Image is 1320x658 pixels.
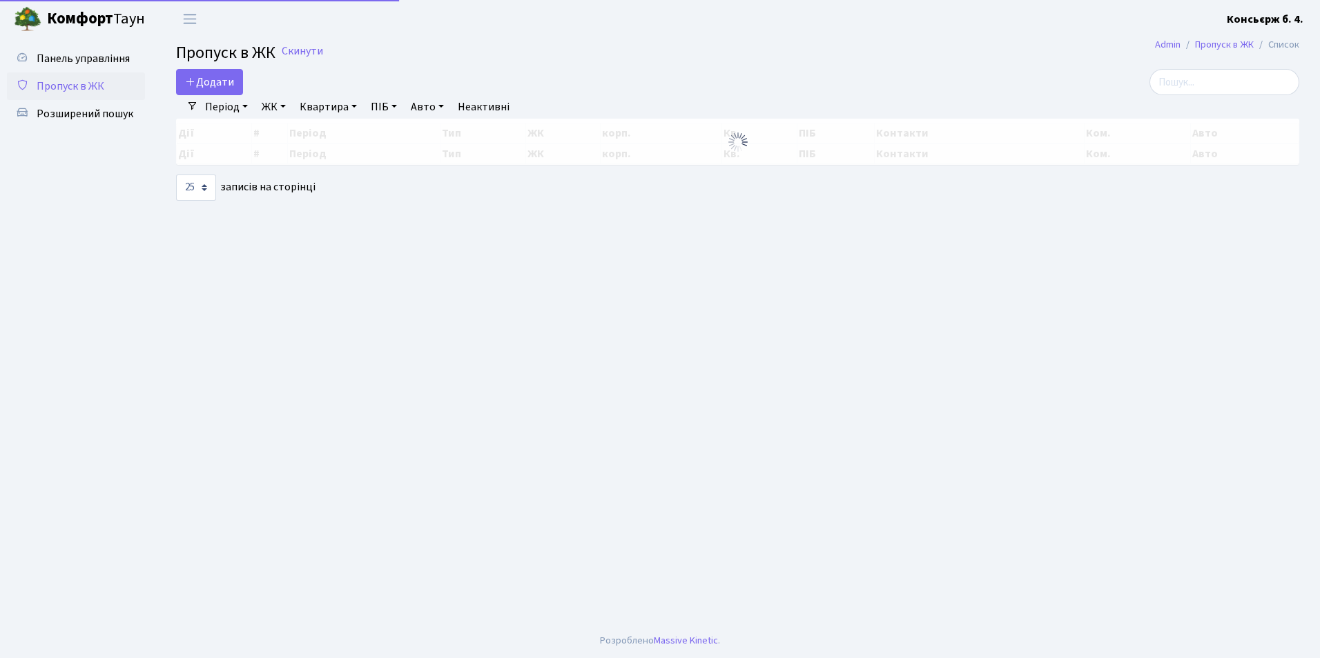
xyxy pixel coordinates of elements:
[176,175,216,201] select: записів на сторінці
[47,8,145,31] span: Таун
[294,95,362,119] a: Квартира
[37,51,130,66] span: Панель управління
[452,95,515,119] a: Неактивні
[1195,37,1254,52] a: Пропуск в ЖК
[37,106,133,121] span: Розширений пошук
[1227,11,1303,28] a: Консьєрж б. 4.
[282,45,323,58] a: Скинути
[1254,37,1299,52] li: Список
[47,8,113,30] b: Комфорт
[176,175,316,201] label: записів на сторінці
[176,41,275,65] span: Пропуск в ЖК
[173,8,207,30] button: Переключити навігацію
[7,45,145,72] a: Панель управління
[200,95,253,119] a: Період
[185,74,234,90] span: Додати
[37,79,104,94] span: Пропуск в ЖК
[1155,37,1181,52] a: Admin
[14,6,41,33] img: logo.png
[727,131,749,153] img: Обробка...
[654,633,718,648] a: Massive Kinetic
[7,72,145,100] a: Пропуск в ЖК
[256,95,291,119] a: ЖК
[1149,69,1299,95] input: Пошук...
[1134,30,1320,59] nav: breadcrumb
[365,95,402,119] a: ПІБ
[1227,12,1303,27] b: Консьєрж б. 4.
[405,95,449,119] a: Авто
[600,633,720,648] div: Розроблено .
[7,100,145,128] a: Розширений пошук
[176,69,243,95] a: Додати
